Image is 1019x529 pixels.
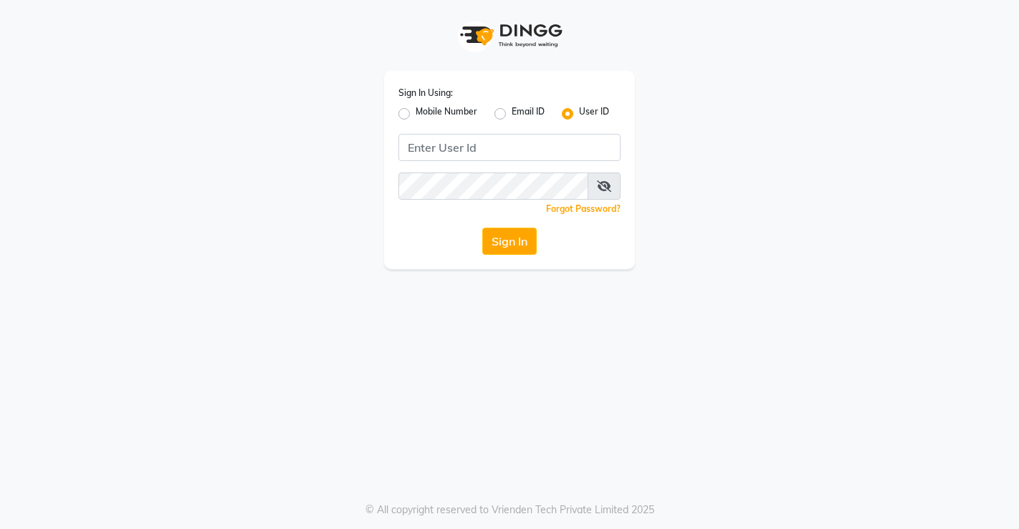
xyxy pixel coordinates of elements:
[452,14,567,57] img: logo1.svg
[398,134,621,161] input: Username
[579,105,609,122] label: User ID
[398,87,453,100] label: Sign In Using:
[398,173,588,200] input: Username
[482,228,537,255] button: Sign In
[512,105,545,122] label: Email ID
[546,203,621,214] a: Forgot Password?
[416,105,477,122] label: Mobile Number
